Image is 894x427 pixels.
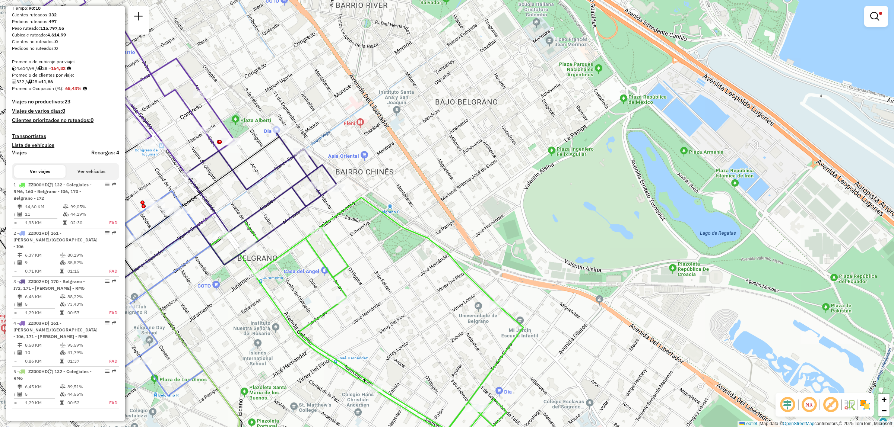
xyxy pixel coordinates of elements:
img: Flujo de la calle [843,399,855,411]
img: Mostrar / Ocultar sectores [859,399,871,411]
span: ZZ003HD [28,320,48,326]
strong: 332 [49,12,57,17]
em: Opciones [105,321,110,325]
span: ZZ000HD [28,369,48,374]
td: 00:52 [67,399,100,407]
i: Viajes [27,80,32,84]
strong: 0 [91,117,93,123]
h4: Transportistas [12,133,119,139]
i: Vehículo ya utilizado en esta sesión [48,369,51,374]
span: | 132 - Colegiales - RM6, 160 - Belgrano - I06, 170 - Belgrano - I72 [13,182,92,201]
a: Leaflet [739,421,757,426]
td: / [13,211,17,218]
strong: 115.797,55 [40,25,64,31]
em: Ruta exportada [112,369,116,373]
td: 01:37 [67,357,100,365]
td: 6,46 KM [25,293,60,301]
strong: 164,82 [51,65,66,71]
strong: 11,86 [41,79,53,84]
em: Opciones [105,182,110,187]
i: Distancia (km) [18,343,22,347]
i: % Peso en uso [60,295,66,299]
td: / [13,259,17,266]
td: 00:57 [67,309,100,317]
td: 01:15 [67,267,100,275]
td: 0,71 KM [25,267,60,275]
td: = [13,267,17,275]
a: Viajes [12,150,27,156]
i: % Cubicaje en uso [63,212,69,216]
td: 99,05% [70,203,101,211]
i: % Cubicaje en uso [60,260,66,265]
div: Clientes no ruteados: [12,38,119,45]
span: | [758,421,760,426]
span: − [882,406,887,415]
div: Pedidos no ruteados: [12,45,119,52]
em: Ruta exportada [112,321,116,325]
div: 332 / 28 = [12,78,119,85]
i: Distancia (km) [18,295,22,299]
div: Clientes ruteados: [12,12,119,18]
em: Opciones [105,231,110,235]
a: Zoom out [878,405,890,416]
td: 9 [25,259,60,266]
i: % Cubicaje en uso [60,302,66,306]
i: % Peso en uso [60,253,66,257]
i: Distancia (km) [18,205,22,209]
span: 4 - [13,320,98,339]
i: Cubicaje ruteado [12,66,16,71]
div: Cubicaje ruteado: [12,32,119,38]
span: Promedio Ocupación (%): [12,86,64,91]
span: + [882,395,887,404]
i: Tiempo en ruta [63,221,67,225]
em: Opciones [105,279,110,283]
span: 5 - [13,369,92,381]
em: Opciones [105,369,110,373]
h4: Clientes priorizados no ruteados: [12,117,119,123]
i: Viajes [37,66,42,71]
span: | 170 - Belgrano - I72, 171 - [PERSON_NAME] - RM5 [13,279,85,291]
td: 8,58 KM [25,341,60,349]
i: Meta de cubicaje/viaje: 224,18 Diferencia: -59,36 [67,66,71,71]
td: FAD [101,219,118,227]
span: 1 - [13,182,92,201]
h4: Viajes no productivos: [12,99,119,105]
td: 10 [25,349,60,356]
div: Promedio de cubicaje por viaje: [12,58,119,65]
i: Clientes [18,260,22,265]
span: | 132 - Colegiales - RM6 [13,369,92,381]
div: Pedidos ruteados: [12,18,119,25]
strong: 4.614,99 [47,32,66,38]
a: OpenStreetMap [783,421,815,426]
td: / [13,301,17,308]
td: 1,29 KM [25,399,60,407]
i: % Peso en uso [60,343,66,347]
i: Tiempo en ruta [60,359,64,363]
strong: 98:18 [29,5,41,11]
i: Tiempo en ruta [60,311,64,315]
td: 73,43% [67,301,100,308]
em: Ruta exportada [112,182,116,187]
div: 4.614,99 / 28 = [12,65,119,72]
i: Clientes [12,80,16,84]
h4: Recargas: 4 [91,150,119,156]
td: 35,52% [67,259,100,266]
td: 44,55% [67,391,100,398]
div: Peso ruteado: [12,25,119,32]
td: 88,22% [67,293,100,301]
td: = [13,219,17,227]
strong: 65,43% [65,86,82,91]
i: Tiempo en ruta [60,401,64,405]
td: 5 [25,391,60,398]
a: Mostrar filtros [867,9,885,24]
em: Ruta exportada [112,279,116,283]
td: 14,60 KM [25,203,63,211]
strong: 0 [55,39,58,44]
td: 1,29 KM [25,309,60,317]
button: Ver vehículos [66,165,117,178]
span: Filtro Ativo [879,12,882,15]
span: ZZ001HD [28,230,48,236]
td: 1,33 KM [25,219,63,227]
td: FAD [100,267,118,275]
